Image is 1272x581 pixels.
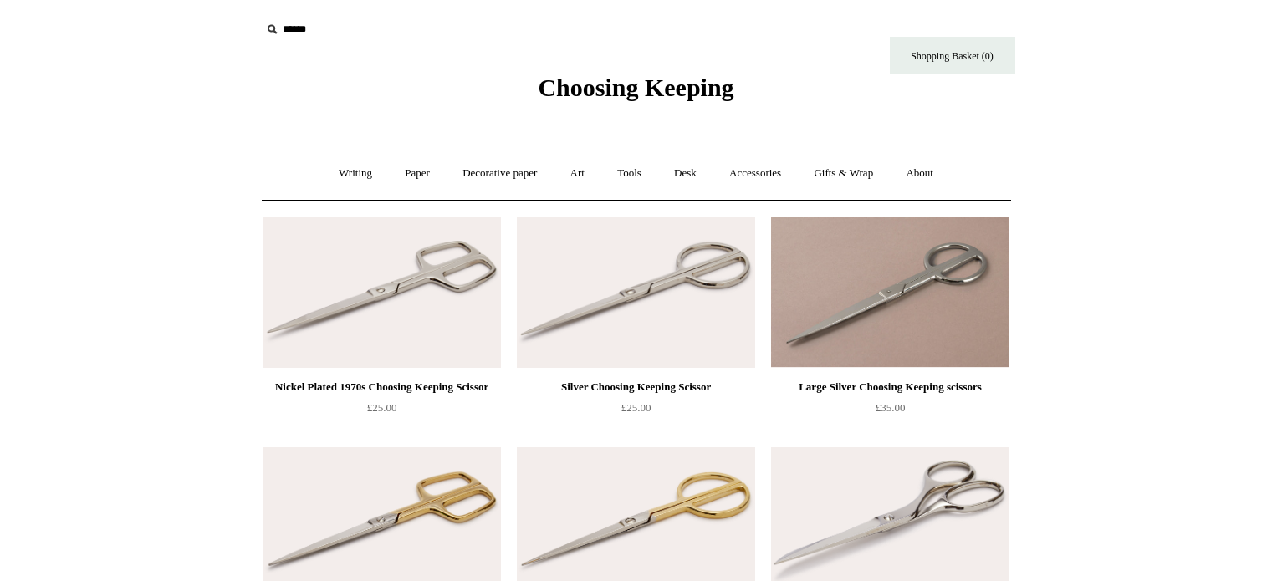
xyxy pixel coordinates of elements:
[263,377,501,446] a: Nickel Plated 1970s Choosing Keeping Scissor £25.00
[555,151,600,196] a: Art
[521,377,750,397] div: Silver Choosing Keeping Scissor
[517,217,754,368] img: Silver Choosing Keeping Scissor
[538,87,733,99] a: Choosing Keeping
[714,151,796,196] a: Accessories
[263,217,501,368] img: Nickel Plated 1970s Choosing Keeping Scissor
[890,37,1015,74] a: Shopping Basket (0)
[621,401,651,414] span: £25.00
[517,377,754,446] a: Silver Choosing Keeping Scissor £25.00
[799,151,888,196] a: Gifts & Wrap
[538,74,733,101] span: Choosing Keeping
[447,151,552,196] a: Decorative paper
[771,217,1009,368] img: Large Silver Choosing Keeping scissors
[390,151,445,196] a: Paper
[602,151,656,196] a: Tools
[659,151,712,196] a: Desk
[268,377,497,397] div: Nickel Plated 1970s Choosing Keeping Scissor
[367,401,397,414] span: £25.00
[517,217,754,368] a: Silver Choosing Keeping Scissor Silver Choosing Keeping Scissor
[876,401,906,414] span: £35.00
[263,217,501,368] a: Nickel Plated 1970s Choosing Keeping Scissor Nickel Plated 1970s Choosing Keeping Scissor
[775,377,1004,397] div: Large Silver Choosing Keeping scissors
[771,217,1009,368] a: Large Silver Choosing Keeping scissors Large Silver Choosing Keeping scissors
[324,151,387,196] a: Writing
[891,151,948,196] a: About
[771,377,1009,446] a: Large Silver Choosing Keeping scissors £35.00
